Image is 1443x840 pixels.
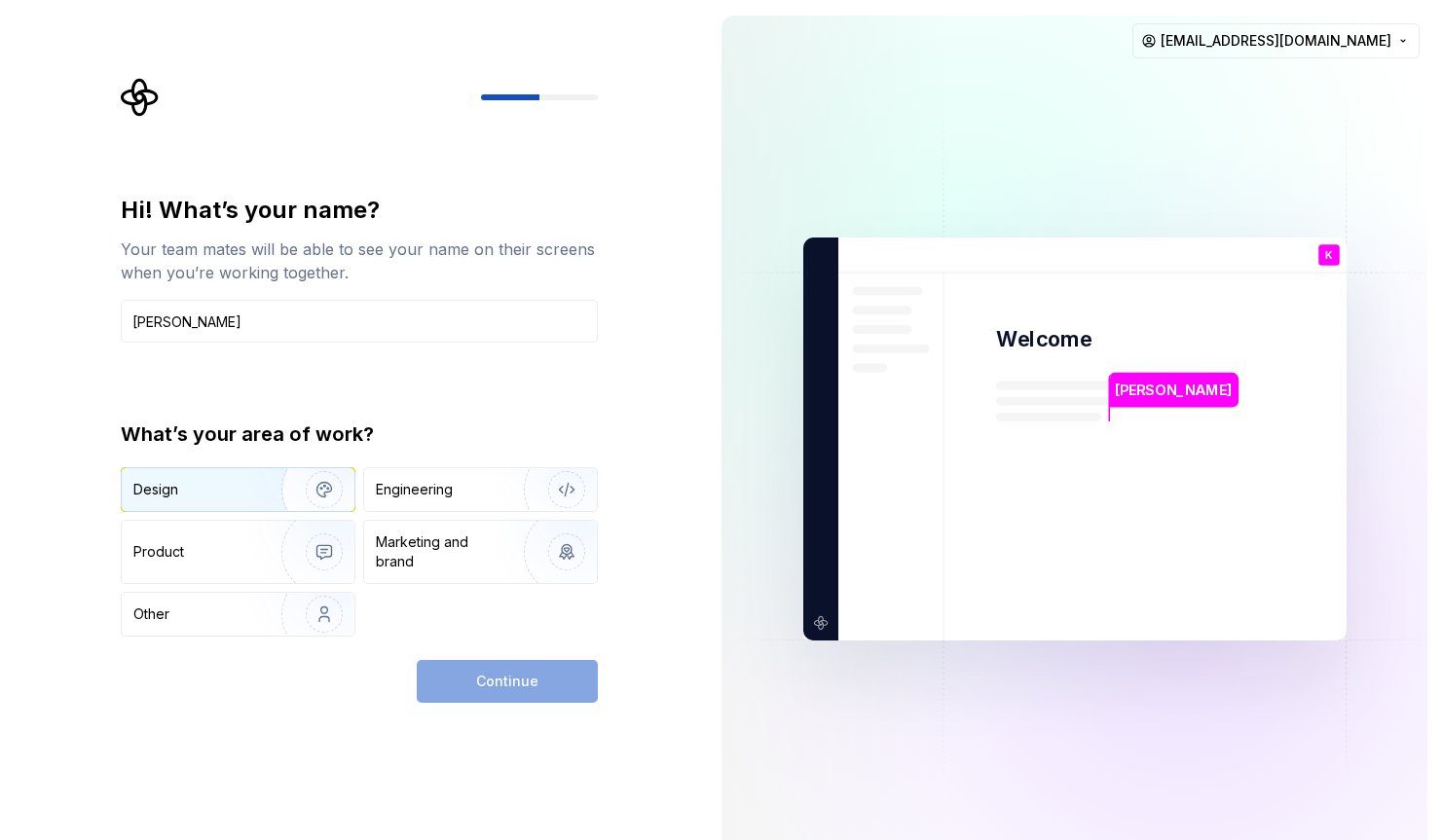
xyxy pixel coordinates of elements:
div: Your team mates will be able to see your name on their screens when you’re working together. [121,237,598,284]
div: Design [133,480,178,499]
input: Han Solo [121,300,598,343]
div: Product [133,542,184,562]
svg: Supernova Logo [121,78,160,117]
div: Marketing and brand [376,532,507,571]
div: Engineering [376,480,453,499]
p: Welcome [996,325,1091,353]
div: What’s your area of work? [121,420,598,448]
p: [PERSON_NAME] [1115,380,1232,401]
div: Other [133,604,169,624]
p: K [1324,250,1332,261]
div: Hi! What’s your name? [121,195,598,226]
span: [EMAIL_ADDRESS][DOMAIN_NAME] [1161,31,1391,51]
button: [EMAIL_ADDRESS][DOMAIN_NAME] [1132,23,1420,58]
